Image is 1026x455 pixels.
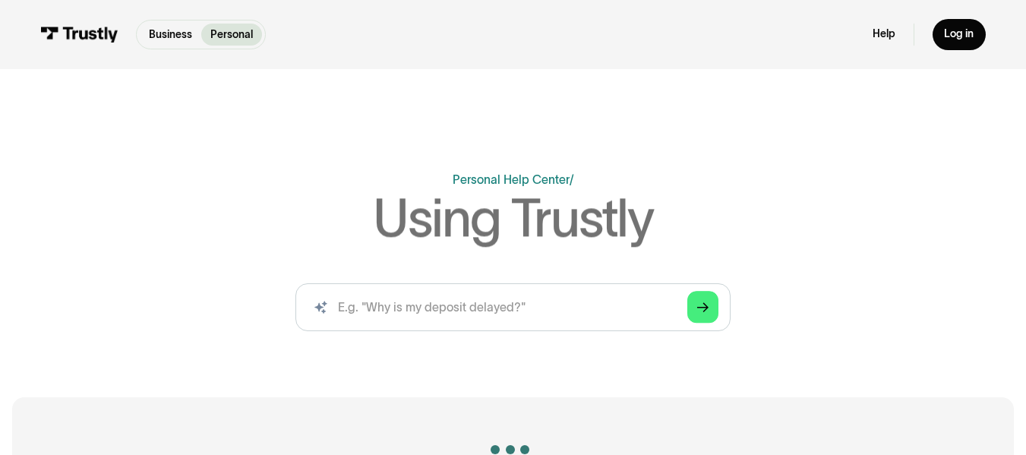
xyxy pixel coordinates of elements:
p: Business [149,27,192,43]
img: Trustly Logo [40,27,118,43]
a: Help [873,27,895,41]
div: Log in [944,27,974,41]
a: Business [140,24,201,46]
div: / [570,173,574,186]
form: Search [295,283,731,331]
h1: Using Trustly [373,192,653,245]
a: Log in [933,19,987,51]
input: search [295,283,731,331]
p: Personal [210,27,253,43]
a: Personal Help Center [453,173,570,186]
a: Personal [201,24,262,46]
